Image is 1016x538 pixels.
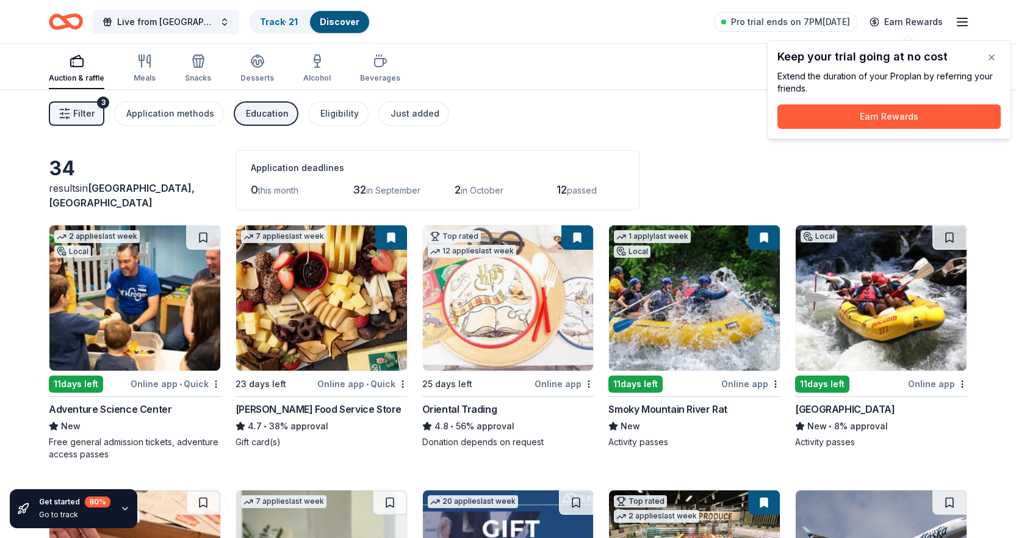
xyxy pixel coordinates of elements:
[236,419,408,434] div: 38% approval
[391,106,439,121] div: Just added
[126,106,214,121] div: Application methods
[428,230,481,242] div: Top rated
[39,510,110,520] div: Go to track
[862,11,950,33] a: Earn Rewards
[93,10,239,34] button: Live from [GEOGRAPHIC_DATA]: Valor 4 Veterans Benefiting Folds of Honor
[423,225,594,371] img: Image for Oriental Trading
[353,183,366,196] span: 32
[303,49,331,89] button: Alcohol
[308,101,369,126] button: Eligibility
[807,419,827,434] span: New
[829,421,832,431] span: •
[49,49,104,89] button: Auction & raffle
[366,379,369,389] span: •
[49,225,220,371] img: Image for Adventure Science Center
[134,49,156,89] button: Meals
[236,402,402,416] div: [PERSON_NAME] Food Service Store
[241,495,326,508] div: 7 applies last week
[49,402,171,416] div: Adventure Science Center
[49,181,221,210] div: results
[49,182,195,209] span: in
[248,419,262,434] span: 4.7
[234,101,298,126] button: Education
[185,49,211,89] button: Snacks
[614,245,650,258] div: Local
[236,225,408,448] a: Image for Gordon Food Service Store7 applieslast week23 days leftOnline app•Quick[PERSON_NAME] Fo...
[320,106,359,121] div: Eligibility
[801,230,837,242] div: Local
[614,230,691,243] div: 1 apply last week
[264,421,267,431] span: •
[117,15,215,29] span: Live from [GEOGRAPHIC_DATA]: Valor 4 Veterans Benefiting Folds of Honor
[260,16,298,27] a: Track· 21
[185,73,211,83] div: Snacks
[49,182,195,209] span: [GEOGRAPHIC_DATA], [GEOGRAPHIC_DATA]
[608,376,663,393] div: 11 days left
[795,376,849,393] div: 11 days left
[236,377,286,391] div: 23 days left
[608,436,780,448] div: Activity passes
[317,376,408,391] div: Online app Quick
[85,496,110,507] div: 80 %
[179,379,182,389] span: •
[422,402,497,416] div: Oriental Trading
[246,106,289,121] div: Education
[608,225,780,448] a: Image for Smoky Mountain River Rat1 applylast weekLocal11days leftOnline appSmoky Mountain River ...
[39,496,110,507] div: Get started
[241,230,326,243] div: 7 applies last week
[114,101,224,126] button: Application methods
[320,16,359,27] a: Discover
[97,96,109,109] div: 3
[236,225,407,371] img: Image for Gordon Food Service Store
[54,245,91,258] div: Local
[258,185,298,195] span: this month
[251,161,624,175] div: Application deadlines
[61,419,81,434] span: New
[434,419,449,434] span: 4.8
[535,376,594,391] div: Online app
[614,495,667,507] div: Top rated
[251,183,258,196] span: 0
[777,51,1001,63] div: Keep your trial going at no cost
[422,419,594,434] div: 56% approval
[608,402,727,416] div: Smoky Mountain River Rat
[777,104,1001,129] button: Earn Rewards
[796,225,967,371] img: Image for Nantahala Outdoor Center
[360,49,400,89] button: Beverages
[240,73,274,83] div: Desserts
[731,15,850,29] span: Pro trial ends on 7PM[DATE]
[795,225,967,448] a: Image for Nantahala Outdoor CenterLocal11days leftOnline app[GEOGRAPHIC_DATA]New•8% approvalActiv...
[303,73,331,83] div: Alcohol
[422,436,594,448] div: Donation depends on request
[49,101,104,126] button: Filter3
[609,225,780,371] img: Image for Smoky Mountain River Rat
[134,73,156,83] div: Meals
[795,436,967,448] div: Activity passes
[366,185,420,195] span: in September
[567,185,597,195] span: passed
[249,10,370,34] button: Track· 21Discover
[621,419,640,434] span: New
[795,419,967,434] div: 8% approval
[422,377,472,391] div: 25 days left
[428,245,516,258] div: 12 applies last week
[777,70,1001,95] div: Extend the duration of your Pro plan by referring your friends.
[461,185,503,195] span: in October
[908,376,967,391] div: Online app
[49,225,221,460] a: Image for Adventure Science Center2 applieslast weekLocal11days leftOnline app•QuickAdventure Sci...
[49,436,221,460] div: Free general admission tickets, adventure access passes
[54,230,140,243] div: 2 applies last week
[49,376,103,393] div: 11 days left
[236,436,408,448] div: Gift card(s)
[131,376,221,391] div: Online app Quick
[360,73,400,83] div: Beverages
[422,225,594,448] a: Image for Oriental TradingTop rated12 applieslast week25 days leftOnline appOriental Trading4.8•5...
[428,495,518,508] div: 20 applies last week
[49,156,221,181] div: 34
[795,402,895,416] div: [GEOGRAPHIC_DATA]
[557,183,567,196] span: 12
[455,183,461,196] span: 2
[721,376,780,391] div: Online app
[240,49,274,89] button: Desserts
[614,510,699,523] div: 2 applies last week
